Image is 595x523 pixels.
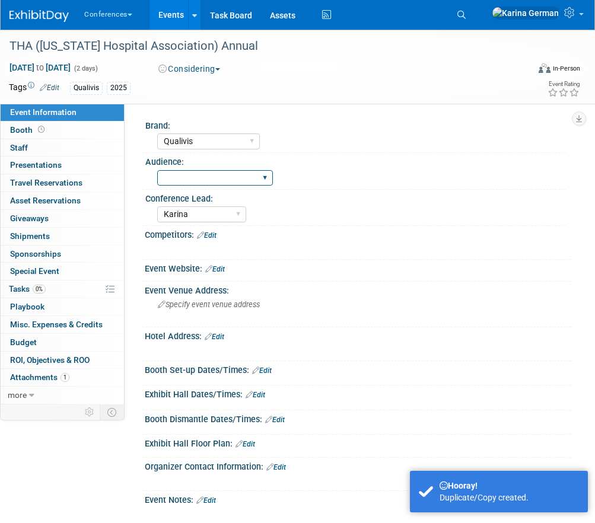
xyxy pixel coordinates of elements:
[158,300,260,309] span: Specify event venue address
[8,390,27,400] span: more
[9,284,46,294] span: Tasks
[552,64,580,73] div: In-Person
[145,190,566,205] div: Conference Lead:
[246,391,265,399] a: Edit
[145,226,571,241] div: Competitors:
[36,125,47,134] span: Booth not reserved yet
[10,143,28,152] span: Staff
[10,372,69,382] span: Attachments
[10,337,37,347] span: Budget
[10,249,61,259] span: Sponsorships
[1,369,124,386] a: Attachments1
[1,387,124,404] a: more
[145,458,571,473] div: Organizer Contact Information:
[145,361,571,377] div: Booth Set-up Dates/Times:
[1,192,124,209] a: Asset Reservations
[5,36,523,57] div: THA ([US_STATE] Hospital Association) Annual
[9,81,59,95] td: Tags
[10,266,59,276] span: Special Event
[1,122,124,139] a: Booth
[10,231,50,241] span: Shipments
[79,404,100,420] td: Personalize Event Tab Strip
[1,280,124,298] a: Tasks0%
[10,107,77,117] span: Event Information
[33,285,46,294] span: 0%
[1,245,124,263] a: Sponsorships
[10,125,47,135] span: Booth
[73,65,98,72] span: (2 days)
[34,63,46,72] span: to
[145,385,571,401] div: Exhibit Hall Dates/Times:
[440,480,579,492] div: Hooray!
[1,334,124,351] a: Budget
[107,82,131,94] div: 2025
[1,210,124,227] a: Giveaways
[205,265,225,273] a: Edit
[10,355,90,365] span: ROI, Objectives & ROO
[145,491,571,506] div: Event Notes:
[145,153,566,168] div: Audience:
[10,320,103,329] span: Misc. Expenses & Credits
[548,81,580,87] div: Event Rating
[252,366,272,375] a: Edit
[492,62,580,79] div: Event Format
[1,298,124,315] a: Playbook
[1,228,124,245] a: Shipments
[145,260,571,275] div: Event Website:
[539,63,551,73] img: Format-Inperson.png
[10,178,82,187] span: Travel Reservations
[145,117,566,132] div: Brand:
[145,435,571,450] div: Exhibit Hall Floor Plan:
[196,496,216,505] a: Edit
[10,213,49,223] span: Giveaways
[265,416,285,424] a: Edit
[1,139,124,157] a: Staff
[1,316,124,333] a: Misc. Expenses & Credits
[145,282,571,296] div: Event Venue Address:
[236,440,255,448] a: Edit
[440,492,579,503] div: Duplicate/Copy created.
[266,463,286,471] a: Edit
[70,82,103,94] div: Qualivis
[1,263,124,280] a: Special Event
[100,404,125,420] td: Toggle Event Tabs
[154,63,225,75] button: Considering
[10,160,62,170] span: Presentations
[1,157,124,174] a: Presentations
[205,333,224,341] a: Edit
[10,302,44,311] span: Playbook
[1,352,124,369] a: ROI, Objectives & ROO
[1,174,124,192] a: Travel Reservations
[492,7,559,20] img: Karina German
[197,231,217,240] a: Edit
[145,410,571,426] div: Booth Dismantle Dates/Times:
[10,196,81,205] span: Asset Reservations
[145,327,571,343] div: Hotel Address:
[9,10,69,22] img: ExhibitDay
[1,104,124,121] a: Event Information
[61,373,69,382] span: 1
[9,62,71,73] span: [DATE] [DATE]
[40,84,59,92] a: Edit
